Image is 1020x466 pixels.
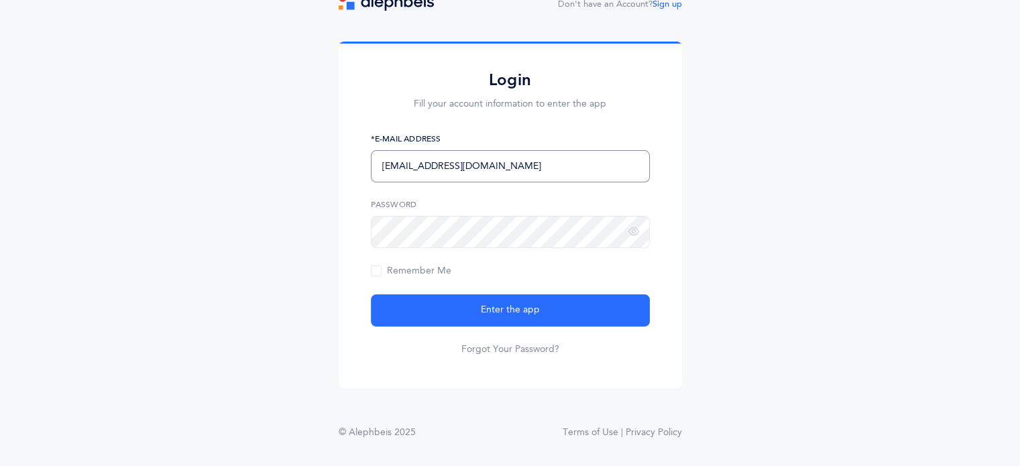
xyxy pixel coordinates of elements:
[339,426,416,440] div: © Alephbeis 2025
[371,294,650,327] button: Enter the app
[461,343,559,356] a: Forgot Your Password?
[563,426,682,440] a: Terms of Use | Privacy Policy
[371,266,451,276] span: Remember Me
[481,303,540,317] span: Enter the app
[371,70,650,91] h2: Login
[371,133,650,145] label: *E-Mail Address
[371,97,650,111] p: Fill your account information to enter the app
[371,198,650,211] label: Password
[953,399,1004,450] iframe: Drift Widget Chat Controller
